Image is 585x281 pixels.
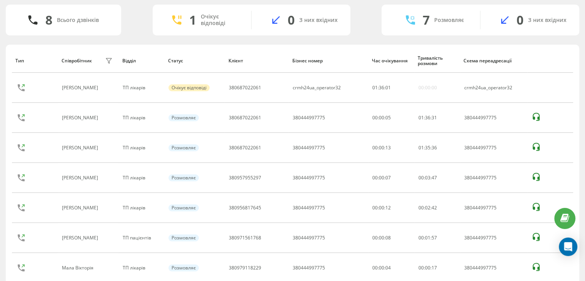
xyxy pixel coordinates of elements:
div: : : [418,205,437,211]
span: 36 [379,84,384,91]
div: 380444997775 [293,145,325,151]
div: 00:00:12 [372,205,410,211]
div: Бізнес номер [292,58,365,64]
div: [PERSON_NAME] [62,205,100,211]
span: 17 [432,264,437,271]
span: 57 [432,234,437,241]
div: 00:00:04 [372,265,410,271]
div: [PERSON_NAME] [62,85,100,90]
div: ТП пацієнтів [123,235,160,241]
div: : : [372,85,391,90]
div: Розмовляє [168,174,199,181]
span: 00 [418,234,424,241]
span: 01 [418,114,424,121]
div: З них вхідних [299,17,338,23]
div: 380444997775 [464,265,523,271]
div: ТП лікарів [123,205,160,211]
div: [PERSON_NAME] [62,175,100,181]
div: 00:00:07 [372,175,410,181]
div: 380444997775 [293,205,325,211]
div: 380444997775 [293,175,325,181]
span: 03 [425,174,430,181]
div: : : [418,265,437,271]
span: 36 [425,114,430,121]
div: crmh24ua_operator32 [293,85,341,90]
div: 0 [517,13,523,27]
div: 380687022061 [229,85,261,90]
span: 35 [425,144,430,151]
div: Клієнт [228,58,285,64]
span: 02 [425,204,430,211]
span: 01 [425,234,430,241]
div: З них вхідних [528,17,567,23]
div: Open Intercom Messenger [559,238,577,256]
span: 01 [385,84,391,91]
span: 36 [432,144,437,151]
div: : : [418,115,437,120]
div: ТП лікарів [123,115,160,120]
div: Розмовляє [168,144,199,151]
div: 380979118229 [229,265,261,271]
div: ТП лікарів [123,265,160,271]
div: Тип [15,58,54,64]
div: Розмовляє [168,234,199,241]
div: Статус [168,58,221,64]
div: [PERSON_NAME] [62,115,100,120]
div: 380971561768 [229,235,261,241]
div: 00:00:00 [418,85,437,90]
div: 380957955297 [229,175,261,181]
div: [PERSON_NAME] [62,235,100,241]
div: Очікує відповіді [201,13,240,27]
div: 0 [288,13,295,27]
div: Очікує відповіді [168,84,210,91]
div: 00:00:13 [372,145,410,151]
div: 380444997775 [464,205,523,211]
div: Схема переадресації [463,58,523,64]
div: 1 [189,13,196,27]
span: 47 [432,174,437,181]
span: 00 [418,174,424,181]
div: 380956817645 [229,205,261,211]
div: Тривалість розмови [418,55,456,67]
div: Всього дзвінків [57,17,99,23]
div: 00:00:05 [372,115,410,120]
span: 00 [418,264,424,271]
div: ТП лікарів [123,175,160,181]
div: [PERSON_NAME] [62,145,100,151]
span: 42 [432,204,437,211]
span: 31 [432,114,437,121]
div: 380444997775 [464,145,523,151]
div: : : [418,145,437,151]
div: 8 [45,13,52,27]
div: Розмовляє [168,264,199,271]
span: 01 [372,84,378,91]
div: Час очікування [372,58,410,64]
div: 380687022061 [229,115,261,120]
div: Мала Вікторія [62,265,95,271]
div: 380687022061 [229,145,261,151]
div: crmh24ua_operator32 [464,85,523,90]
span: 00 [425,264,430,271]
div: 00:00:08 [372,235,410,241]
div: 380444997775 [293,235,325,241]
span: 01 [418,144,424,151]
div: 7 [423,13,430,27]
div: Розмовляє [434,17,464,23]
div: : : [418,175,437,181]
div: 380444997775 [464,235,523,241]
div: Розмовляє [168,114,199,121]
div: ТП лікарів [123,85,160,90]
div: : : [418,235,437,241]
div: Співробітник [62,58,92,64]
div: 380444997775 [464,115,523,120]
div: Відділ [122,58,160,64]
div: ТП лікарів [123,145,160,151]
span: 00 [418,204,424,211]
div: 380444997775 [464,175,523,181]
div: 380444997775 [293,265,325,271]
div: 380444997775 [293,115,325,120]
div: Розмовляє [168,204,199,211]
